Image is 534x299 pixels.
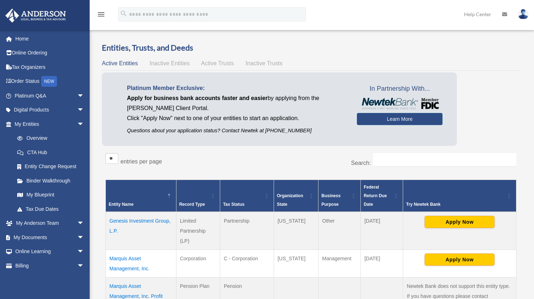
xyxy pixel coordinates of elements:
[361,250,403,277] td: [DATE]
[127,93,346,113] p: by applying from the [PERSON_NAME] Client Portal.
[102,42,520,53] h3: Entities, Trusts, and Deeds
[77,245,91,259] span: arrow_drop_down
[77,216,91,231] span: arrow_drop_down
[109,202,133,207] span: Entity Name
[102,60,138,66] span: Active Entities
[425,216,495,228] button: Apply Now
[277,193,303,207] span: Organization State
[77,230,91,245] span: arrow_drop_down
[357,113,443,125] a: Learn More
[120,10,128,18] i: search
[77,103,91,118] span: arrow_drop_down
[5,89,95,103] a: Platinum Q&Aarrow_drop_down
[361,180,403,212] th: Federal Return Due Date: Activate to sort
[318,212,361,250] td: Other
[176,212,220,250] td: Limited Partnership (LP)
[5,46,95,60] a: Online Ordering
[176,180,220,212] th: Record Type: Activate to sort
[10,160,91,174] a: Entity Change Request
[3,9,68,23] img: Anderson Advisors Platinum Portal
[274,250,318,277] td: [US_STATE]
[518,9,529,19] img: User Pic
[246,60,283,66] span: Inactive Trusts
[5,245,95,259] a: Online Learningarrow_drop_down
[10,188,91,202] a: My Blueprint
[5,117,91,131] a: My Entitiesarrow_drop_down
[274,180,318,212] th: Organization State: Activate to sort
[5,60,95,74] a: Tax Organizers
[41,76,57,87] div: NEW
[351,160,371,166] label: Search:
[127,83,346,93] p: Platinum Member Exclusive:
[97,10,105,19] i: menu
[5,74,95,89] a: Order StatusNEW
[5,32,95,46] a: Home
[201,60,234,66] span: Active Trusts
[77,89,91,103] span: arrow_drop_down
[425,253,495,266] button: Apply Now
[5,103,95,117] a: Digital Productsarrow_drop_down
[97,13,105,19] a: menu
[106,180,176,212] th: Entity Name: Activate to invert sorting
[77,258,91,273] span: arrow_drop_down
[176,250,220,277] td: Corporation
[5,216,95,231] a: My Anderson Teamarrow_drop_down
[403,180,516,212] th: Try Newtek Bank : Activate to sort
[360,98,439,109] img: NewtekBankLogoSM.png
[5,258,95,273] a: Billingarrow_drop_down
[318,250,361,277] td: Management
[406,200,505,209] div: Try Newtek Bank
[274,212,318,250] td: [US_STATE]
[10,131,88,146] a: Overview
[321,193,340,207] span: Business Purpose
[10,202,91,216] a: Tax Due Dates
[318,180,361,212] th: Business Purpose: Activate to sort
[5,230,95,245] a: My Documentsarrow_drop_down
[220,250,274,277] td: C - Corporation
[77,117,91,132] span: arrow_drop_down
[106,250,176,277] td: Marquis Asset Management, Inc.
[150,60,190,66] span: Inactive Entities
[364,185,387,207] span: Federal Return Due Date
[106,212,176,250] td: Genesis Investment Group, L.P.
[127,113,346,123] p: Click "Apply Now" next to one of your entities to start an application.
[220,212,274,250] td: Partnership
[10,174,91,188] a: Binder Walkthrough
[5,273,95,287] a: Events Calendar
[127,126,346,135] p: Questions about your application status? Contact Newtek at [PHONE_NUMBER]
[10,145,91,160] a: CTA Hub
[179,202,205,207] span: Record Type
[357,83,443,95] span: In Partnership With...
[120,158,162,165] label: entries per page
[361,212,403,250] td: [DATE]
[223,202,245,207] span: Tax Status
[220,180,274,212] th: Tax Status: Activate to sort
[127,95,268,101] span: Apply for business bank accounts faster and easier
